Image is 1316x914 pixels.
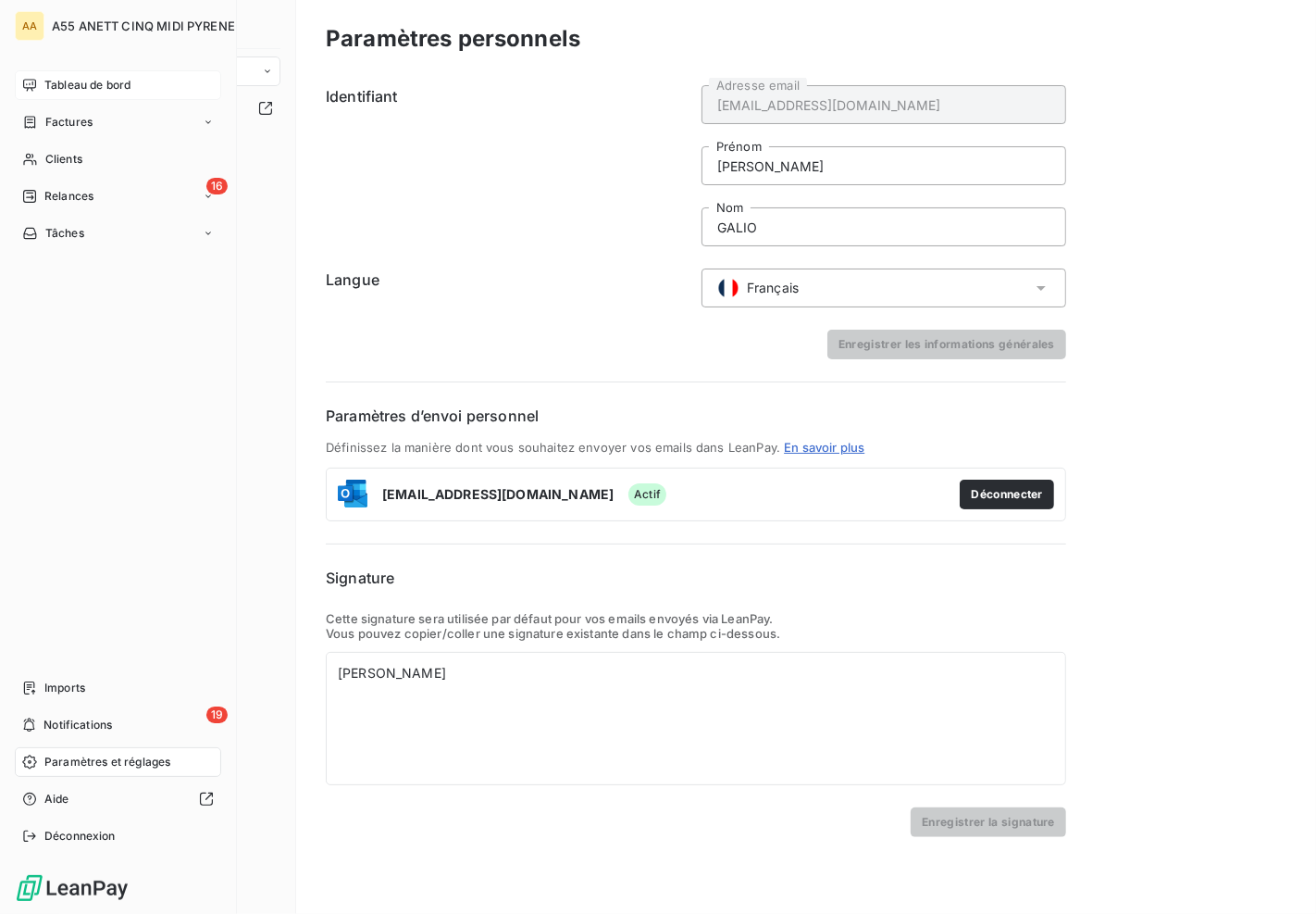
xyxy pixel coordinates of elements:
[827,330,1066,359] button: Enregistrer les informations générales
[44,828,116,845] span: Déconnexion
[206,178,228,194] span: 16
[911,808,1066,837] button: Enregistrer la signature
[701,207,1066,246] input: placeholder
[43,717,112,733] span: Notifications
[701,85,1066,124] input: placeholder
[382,485,614,504] span: [EMAIL_ADDRESS][DOMAIN_NAME]
[326,567,1066,589] h6: Signature
[44,77,130,94] span: Tableau de bord
[44,754,170,770] span: Paramètres et réglages
[628,483,666,506] span: Actif
[960,480,1054,509] button: Déconnecter
[326,611,1066,626] p: Cette signature sera utilisée par défaut pour vos emails envoyés via LeanPay.
[52,19,250,33] span: A55 ANETT CINQ MIDI PYRENEES
[15,11,44,41] div: AA
[326,22,580,56] h3: Paramètres personnels
[44,188,93,205] span: Relances
[45,225,84,242] span: Tâches
[326,85,690,246] h6: Identifiant
[784,440,864,455] a: En savoir plus
[45,114,93,131] span: Factures
[44,791,69,808] span: Aide
[326,405,1066,427] h6: Paramètres d’envoi personnel
[1253,851,1297,895] iframe: Intercom live chat
[44,680,85,696] span: Imports
[15,784,221,814] a: Aide
[326,440,780,455] span: Définissez la manière dont vous souhaitez envoyer vos emails dans LeanPay.
[15,873,130,903] img: Logo LeanPay
[701,146,1066,185] input: placeholder
[338,664,1054,682] div: [PERSON_NAME]
[747,279,799,297] span: Français
[45,151,82,168] span: Clients
[326,626,1066,641] p: Vous pouvez copier/coller une signature existante dans le champ ci-dessous.
[206,707,228,723] span: 19
[326,269,690,307] h6: Langue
